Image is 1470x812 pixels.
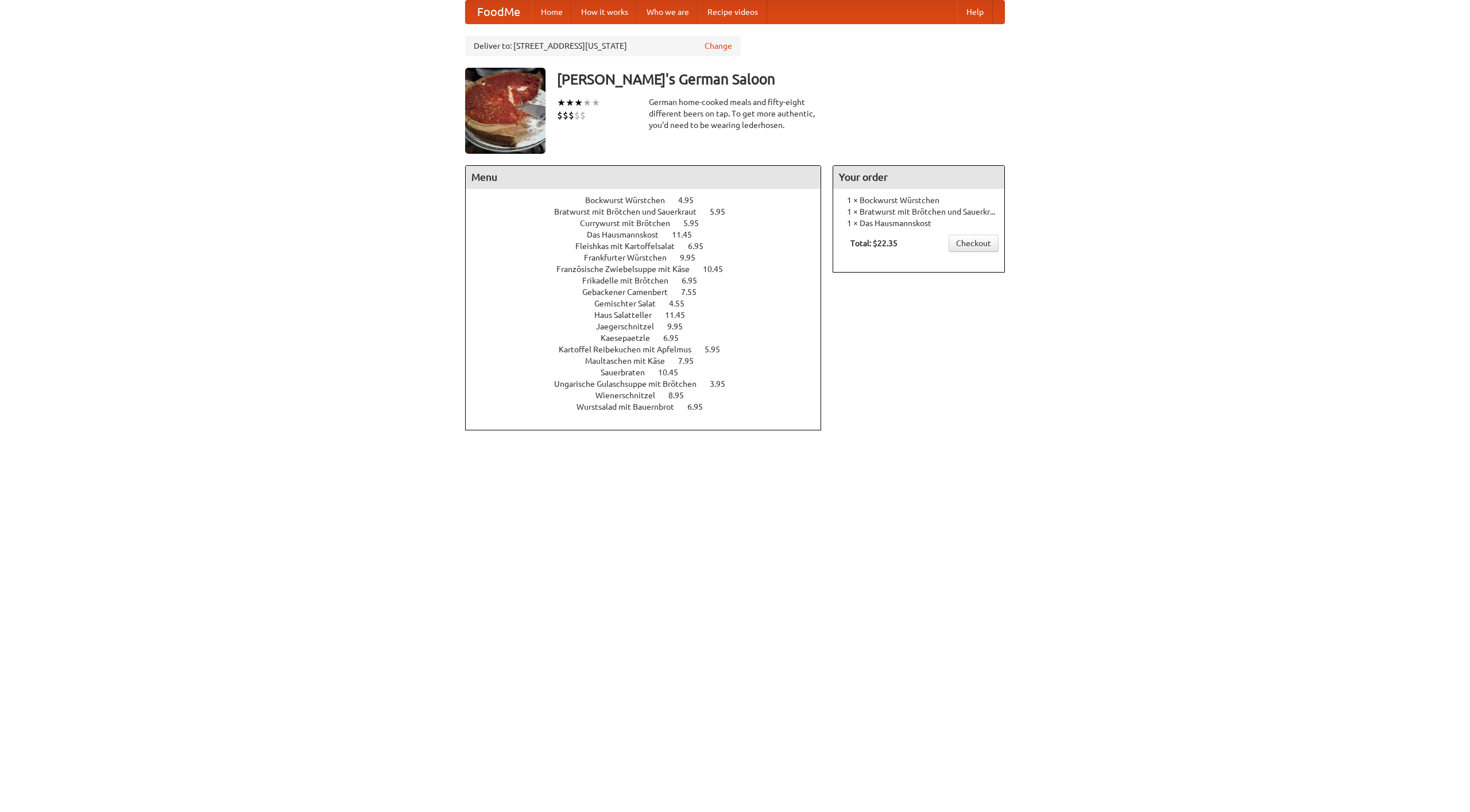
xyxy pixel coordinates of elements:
span: 7.55 [681,287,708,297]
span: 5.95 [710,207,737,216]
li: 1 × Das Hausmannskost [839,217,999,229]
li: $ [568,109,574,122]
a: Home [532,1,572,24]
a: Recipe videos [698,1,767,24]
a: Gebackener Camenbert 7.55 [582,287,718,297]
span: 9.95 [680,253,707,262]
span: Ungarische Gulaschsuppe mit Brötchen [554,379,708,388]
span: Gebackener Camenbert [582,287,679,297]
span: 5.95 [705,345,732,354]
span: 7.95 [678,356,705,366]
a: Kartoffel Reibekuchen mit Apfelmus 5.95 [559,345,741,354]
span: Kaesepaetzle [601,333,661,343]
div: Deliver to: [STREET_ADDRESS][US_STATE] [465,36,741,56]
a: Currywurst mit Brötchen 5.95 [580,219,720,228]
a: Change [705,40,732,52]
span: 11.45 [672,230,703,239]
span: 5.95 [683,219,710,228]
span: 3.95 [710,379,737,388]
a: Maultaschen mit Käse 7.95 [585,356,715,366]
span: 6.95 [687,402,714,411]
a: Wienerschnitzel 8.95 [595,391,705,400]
li: ★ [574,96,583,109]
a: Jaegerschnitzel 9.95 [596,322,704,331]
span: 11.45 [665,310,697,320]
a: Gemischter Salat 4.55 [594,299,706,308]
span: Fleishkas mit Kartoffelsalat [575,242,686,251]
li: $ [563,109,568,122]
a: Französische Zwiebelsuppe mit Käse 10.45 [556,265,744,274]
span: 10.45 [703,265,734,274]
a: Das Hausmannskost 11.45 [587,230,713,239]
span: Frankfurter Würstchen [584,253,678,262]
h4: Your order [833,166,1004,189]
a: Frankfurter Würstchen 9.95 [584,253,717,262]
span: Französische Zwiebelsuppe mit Käse [556,265,701,274]
a: Bratwurst mit Brötchen und Sauerkraut 5.95 [554,207,746,216]
a: How it works [572,1,637,24]
span: 9.95 [667,322,694,331]
a: Ungarische Gulaschsuppe mit Brötchen 3.95 [554,379,746,388]
span: Maultaschen mit Käse [585,356,676,366]
span: Wurstsalad mit Bauernbrot [577,402,686,411]
li: ★ [583,96,591,109]
span: Jaegerschnitzel [596,322,666,331]
div: German home-cooked meals and fifty-eight different beers on tap. To get more authentic, you'd nee... [649,96,821,131]
span: Bratwurst mit Brötchen und Sauerkraut [554,207,708,216]
a: Frikadelle mit Brötchen 6.95 [582,276,718,285]
span: 8.95 [668,391,695,400]
li: 1 × Bratwurst mit Brötchen und Sauerkraut [839,206,999,217]
span: 6.95 [663,333,690,343]
a: Who we are [637,1,698,24]
img: angular.jpg [465,68,546,154]
span: Kartoffel Reibekuchen mit Apfelmus [559,345,703,354]
span: 6.95 [688,242,715,251]
h3: [PERSON_NAME]'s German Saloon [557,68,1005,91]
span: 6.95 [682,276,709,285]
a: Help [957,1,993,24]
a: Wurstsalad mit Bauernbrot 6.95 [577,402,724,411]
a: Kaesepaetzle 6.95 [601,333,700,343]
span: Currywurst mit Brötchen [580,219,682,228]
span: 4.55 [669,299,696,308]
li: ★ [566,96,574,109]
a: Checkout [949,235,999,252]
li: $ [580,109,586,122]
li: 1 × Bockwurst Würstchen [839,195,999,206]
a: Sauerbraten 10.45 [601,368,699,377]
li: $ [557,109,563,122]
b: Total: $22.35 [850,239,898,248]
a: Bockwurst Würstchen 4.95 [585,196,715,205]
a: FoodMe [466,1,532,24]
span: 4.95 [678,196,705,205]
a: Fleishkas mit Kartoffelsalat 6.95 [575,242,725,251]
span: Gemischter Salat [594,299,667,308]
span: Sauerbraten [601,368,656,377]
span: Wienerschnitzel [595,391,667,400]
li: ★ [591,96,600,109]
span: Bockwurst Würstchen [585,196,676,205]
li: ★ [557,96,566,109]
span: Frikadelle mit Brötchen [582,276,680,285]
span: Das Hausmannskost [587,230,670,239]
h4: Menu [466,166,821,189]
li: $ [574,109,580,122]
span: 10.45 [658,368,690,377]
a: Haus Salatteller 11.45 [594,310,706,320]
span: Haus Salatteller [594,310,663,320]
